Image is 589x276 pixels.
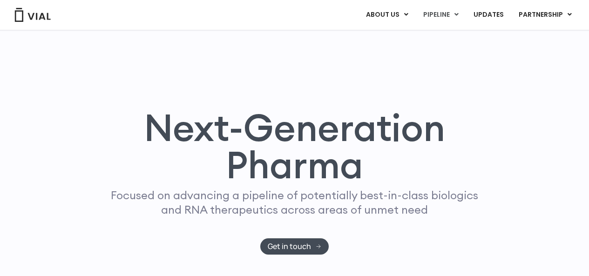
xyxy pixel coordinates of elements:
[268,243,311,250] span: Get in touch
[107,188,482,217] p: Focused on advancing a pipeline of potentially best-in-class biologics and RNA therapeutics acros...
[416,7,466,23] a: PIPELINEMenu Toggle
[359,7,415,23] a: ABOUT USMenu Toggle
[466,7,511,23] a: UPDATES
[260,238,329,255] a: Get in touch
[14,8,51,22] img: Vial Logo
[93,109,496,183] h1: Next-Generation Pharma
[511,7,579,23] a: PARTNERSHIPMenu Toggle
